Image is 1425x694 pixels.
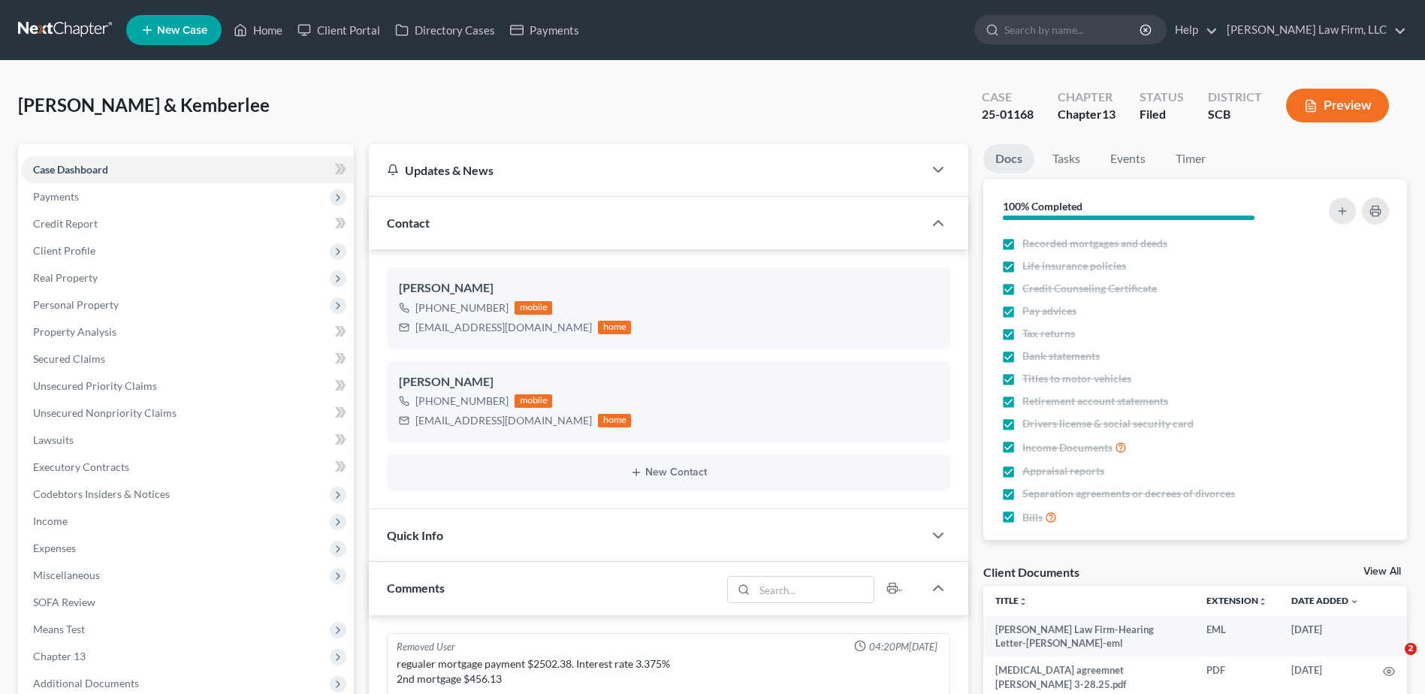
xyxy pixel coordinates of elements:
span: Separation agreements or decrees of divorces [1022,486,1235,501]
div: Removed User [397,640,455,654]
div: Client Documents [983,564,1079,580]
a: SOFA Review [21,589,354,616]
div: [EMAIL_ADDRESS][DOMAIN_NAME] [415,320,592,335]
span: Lawsuits [33,433,74,446]
span: 2 [1405,643,1417,655]
span: Payments [33,190,79,203]
span: Means Test [33,623,85,635]
a: [PERSON_NAME] Law Firm, LLC [1219,17,1406,44]
div: Filed [1140,106,1184,123]
span: Additional Documents [33,677,139,689]
span: New Case [157,25,207,36]
a: Case Dashboard [21,156,354,183]
div: Status [1140,89,1184,106]
span: Bills [1022,510,1043,525]
span: Personal Property [33,298,119,311]
a: Credit Report [21,210,354,237]
a: Lawsuits [21,427,354,454]
td: [DATE] [1279,616,1371,657]
div: [PHONE_NUMBER] [415,394,509,409]
span: Drivers license & social security card [1022,416,1194,431]
span: Client Profile [33,244,95,257]
a: Unsecured Priority Claims [21,373,354,400]
div: District [1208,89,1262,106]
span: Miscellaneous [33,569,100,581]
a: Client Portal [290,17,388,44]
div: Chapter [1058,106,1116,123]
div: home [598,414,631,427]
input: Search by name... [1004,16,1142,44]
div: [PERSON_NAME] [399,279,938,297]
span: Comments [387,581,445,595]
a: Unsecured Nonpriority Claims [21,400,354,427]
div: [PERSON_NAME] [399,373,938,391]
a: Tasks [1040,144,1092,173]
a: Date Added expand_more [1291,595,1359,606]
span: Executory Contracts [33,460,129,473]
a: Directory Cases [388,17,503,44]
span: Case Dashboard [33,163,108,176]
a: Docs [983,144,1034,173]
iframe: Intercom live chat [1374,643,1410,679]
span: Tax returns [1022,326,1075,341]
span: Codebtors Insiders & Notices [33,487,170,500]
span: Expenses [33,542,76,554]
span: Retirement account statements [1022,394,1168,409]
button: New Contact [399,466,938,478]
td: [PERSON_NAME] Law Firm-Hearing Letter-[PERSON_NAME]-eml [983,616,1194,657]
a: Events [1098,144,1158,173]
div: [EMAIL_ADDRESS][DOMAIN_NAME] [415,413,592,428]
a: Payments [503,17,587,44]
div: Chapter [1058,89,1116,106]
a: Secured Claims [21,345,354,373]
div: mobile [515,394,552,408]
a: Property Analysis [21,318,354,345]
td: EML [1194,616,1279,657]
div: 25-01168 [982,106,1034,123]
span: SOFA Review [33,596,95,608]
div: Case [982,89,1034,106]
a: Timer [1164,144,1218,173]
a: Extensionunfold_more [1206,595,1267,606]
div: [PHONE_NUMBER] [415,300,509,315]
span: Quick Info [387,528,443,542]
span: Income Documents [1022,440,1113,455]
span: Bank statements [1022,349,1100,364]
span: 13 [1102,107,1116,121]
div: Updates & News [387,162,905,178]
span: Credit Report [33,217,98,230]
span: 04:20PM[DATE] [869,640,937,654]
span: Property Analysis [33,325,116,338]
button: Preview [1286,89,1389,122]
strong: 100% Completed [1003,200,1082,213]
span: Unsecured Priority Claims [33,379,157,392]
a: Help [1167,17,1218,44]
span: Unsecured Nonpriority Claims [33,406,177,419]
span: Income [33,514,68,527]
a: Home [226,17,290,44]
i: unfold_more [1258,597,1267,606]
span: Credit Counseling Certificate [1022,281,1157,296]
input: Search... [754,577,874,602]
a: View All [1363,566,1401,577]
span: Appraisal reports [1022,463,1104,478]
div: regualer mortgage payment $2502.38. Interest rate 3.375% 2nd mortgage $456.13 [397,656,940,686]
span: Titles to motor vehicles [1022,371,1131,386]
span: Pay advices [1022,303,1076,318]
a: Executory Contracts [21,454,354,481]
div: home [598,321,631,334]
span: Chapter 13 [33,650,86,662]
span: Secured Claims [33,352,105,365]
span: Contact [387,216,430,230]
a: Titleunfold_more [995,595,1028,606]
span: Recorded mortgages and deeds [1022,236,1167,251]
i: unfold_more [1019,597,1028,606]
span: Life insurance policies [1022,258,1126,273]
span: [PERSON_NAME] & Kemberlee [18,94,270,116]
div: SCB [1208,106,1262,123]
span: Real Property [33,271,98,284]
i: expand_more [1350,597,1359,606]
div: mobile [515,301,552,315]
